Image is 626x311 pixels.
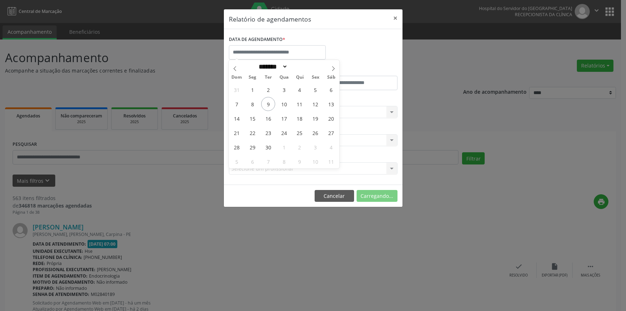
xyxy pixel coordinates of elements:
[288,63,311,70] input: Year
[357,190,397,202] button: Carregando...
[293,126,307,140] span: Setembro 25, 2025
[324,126,338,140] span: Setembro 27, 2025
[293,83,307,97] span: Setembro 4, 2025
[230,126,244,140] span: Setembro 21, 2025
[277,126,291,140] span: Setembro 24, 2025
[309,140,323,154] span: Outubro 3, 2025
[324,75,339,80] span: Sáb
[230,154,244,168] span: Outubro 5, 2025
[261,140,275,154] span: Setembro 30, 2025
[292,75,308,80] span: Qui
[324,97,338,111] span: Setembro 13, 2025
[277,97,291,111] span: Setembro 10, 2025
[245,83,259,97] span: Setembro 1, 2025
[293,154,307,168] span: Outubro 9, 2025
[276,75,292,80] span: Qua
[245,111,259,125] span: Setembro 15, 2025
[261,126,275,140] span: Setembro 23, 2025
[245,126,259,140] span: Setembro 22, 2025
[229,75,245,80] span: Dom
[324,83,338,97] span: Setembro 6, 2025
[245,97,259,111] span: Setembro 8, 2025
[277,83,291,97] span: Setembro 3, 2025
[309,111,323,125] span: Setembro 19, 2025
[245,140,259,154] span: Setembro 29, 2025
[309,126,323,140] span: Setembro 26, 2025
[315,190,354,202] button: Cancelar
[293,140,307,154] span: Outubro 2, 2025
[230,83,244,97] span: Agosto 31, 2025
[309,83,323,97] span: Setembro 5, 2025
[256,63,288,70] select: Month
[277,111,291,125] span: Setembro 17, 2025
[277,154,291,168] span: Outubro 8, 2025
[261,83,275,97] span: Setembro 2, 2025
[309,154,323,168] span: Outubro 10, 2025
[293,97,307,111] span: Setembro 11, 2025
[277,140,291,154] span: Outubro 1, 2025
[261,111,275,125] span: Setembro 16, 2025
[230,97,244,111] span: Setembro 7, 2025
[324,111,338,125] span: Setembro 20, 2025
[261,97,275,111] span: Setembro 9, 2025
[229,34,285,45] label: DATA DE AGENDAMENTO
[245,75,260,80] span: Seg
[260,75,276,80] span: Ter
[324,154,338,168] span: Outubro 11, 2025
[309,97,323,111] span: Setembro 12, 2025
[293,111,307,125] span: Setembro 18, 2025
[229,14,311,24] h5: Relatório de agendamentos
[324,140,338,154] span: Outubro 4, 2025
[388,9,403,27] button: Close
[261,154,275,168] span: Outubro 7, 2025
[308,75,324,80] span: Sex
[315,65,397,76] label: ATÉ
[230,140,244,154] span: Setembro 28, 2025
[245,154,259,168] span: Outubro 6, 2025
[230,111,244,125] span: Setembro 14, 2025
